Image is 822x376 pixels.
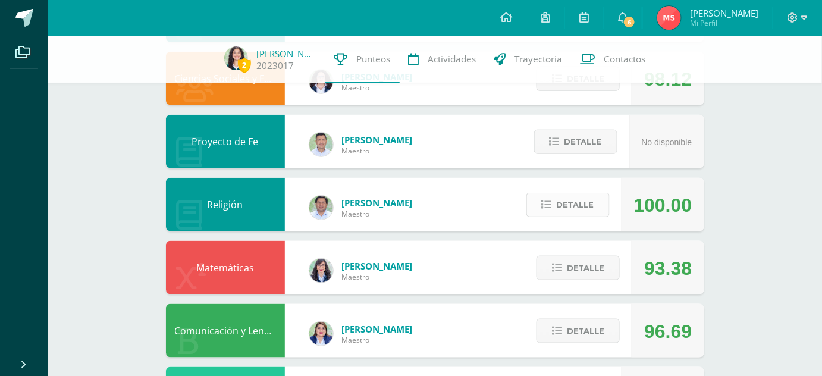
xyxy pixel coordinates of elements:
[224,46,248,70] img: 6e225fc003bfcfe63679bea112e55f59.png
[604,53,646,65] span: Contactos
[342,146,413,156] span: Maestro
[690,18,758,28] span: Mi Perfil
[567,320,604,342] span: Detalle
[325,36,400,83] a: Punteos
[485,36,572,83] a: Trayectoria
[623,15,636,29] span: 6
[342,260,413,272] span: [PERSON_NAME]
[238,58,251,73] span: 2
[564,131,602,153] span: Detalle
[526,193,610,217] button: Detalle
[557,194,594,216] span: Detalle
[515,53,563,65] span: Trayectoria
[634,178,692,232] div: 100.00
[342,323,413,335] span: [PERSON_NAME]
[342,272,413,282] span: Maestro
[572,36,655,83] a: Contactos
[309,133,333,156] img: 585d333ccf69bb1c6e5868c8cef08dba.png
[257,48,316,59] a: [PERSON_NAME]
[166,178,285,231] div: Religión
[400,36,485,83] a: Actividades
[644,305,692,358] div: 96.69
[428,53,476,65] span: Actividades
[309,259,333,283] img: 01c6c64f30021d4204c203f22eb207bb.png
[342,134,413,146] span: [PERSON_NAME]
[342,83,413,93] span: Maestro
[166,115,285,168] div: Proyecto de Fe
[537,319,620,343] button: Detalle
[309,196,333,220] img: f767cae2d037801592f2ba1a5db71a2a.png
[342,209,413,219] span: Maestro
[257,59,294,72] a: 2023017
[534,130,617,154] button: Detalle
[357,53,391,65] span: Punteos
[644,242,692,295] div: 93.38
[166,304,285,358] div: Comunicación y Lenguaje Idioma Español
[309,322,333,346] img: 97caf0f34450839a27c93473503a1ec1.png
[342,335,413,345] span: Maestro
[657,6,681,30] img: fb703a472bdb86d4ae91402b7cff009e.png
[690,7,758,19] span: [PERSON_NAME]
[567,257,604,279] span: Detalle
[342,197,413,209] span: [PERSON_NAME]
[537,256,620,280] button: Detalle
[642,137,692,147] span: No disponible
[166,241,285,294] div: Matemáticas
